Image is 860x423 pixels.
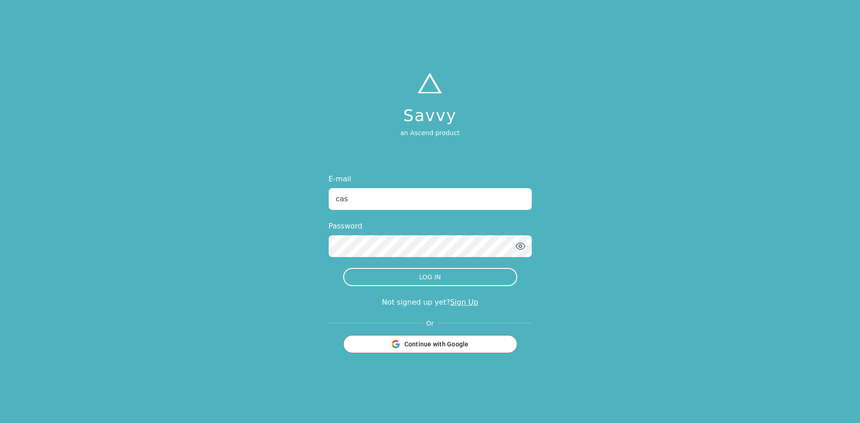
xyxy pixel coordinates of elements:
[329,221,532,232] label: Password
[343,335,517,353] button: Continue with Google
[382,298,450,306] span: Not signed up yet?
[423,319,437,328] span: Or
[329,174,532,185] label: E-mail
[400,128,460,137] p: an Ascend product
[343,268,517,286] button: LOG IN
[400,107,460,125] h1: Savvy
[329,188,532,210] input: Enter your email
[404,340,469,349] span: Continue with Google
[450,298,478,306] a: Sign Up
